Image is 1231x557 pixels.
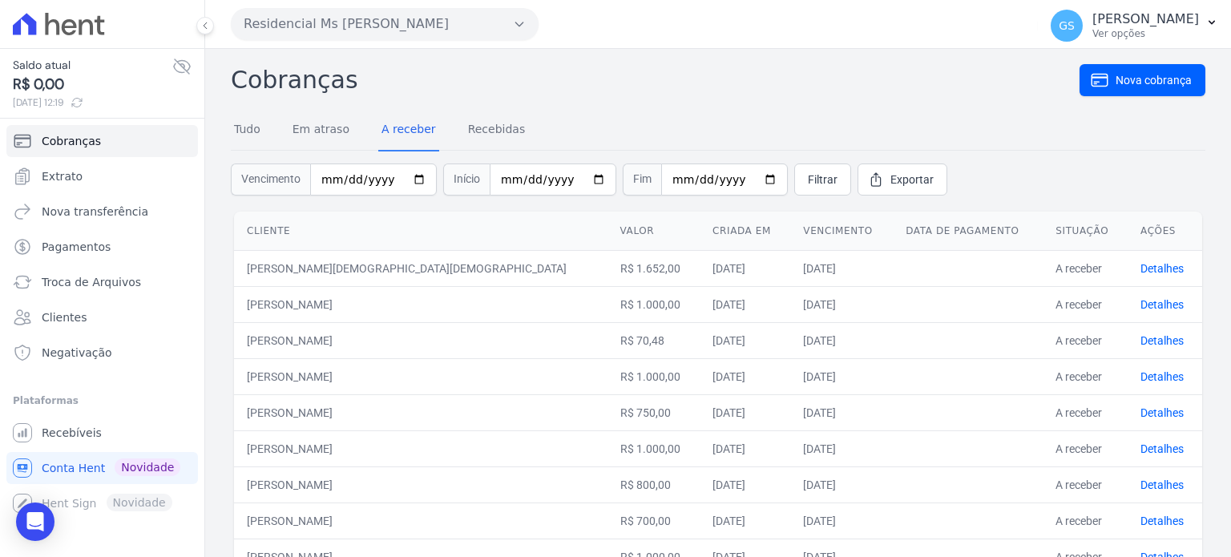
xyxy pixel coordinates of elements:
[1116,72,1192,88] span: Nova cobrança
[378,110,439,151] a: A receber
[1038,3,1231,48] button: GS [PERSON_NAME] Ver opções
[6,125,198,157] a: Cobranças
[6,301,198,333] a: Clientes
[6,196,198,228] a: Nova transferência
[1140,406,1184,419] a: Detalhes
[234,212,607,251] th: Cliente
[1140,478,1184,491] a: Detalhes
[790,394,893,430] td: [DATE]
[1043,322,1128,358] td: A receber
[790,358,893,394] td: [DATE]
[1140,515,1184,527] a: Detalhes
[700,286,790,322] td: [DATE]
[623,163,661,196] span: Fim
[893,212,1043,251] th: Data de pagamento
[13,95,172,110] span: [DATE] 12:19
[231,163,310,196] span: Vencimento
[234,250,607,286] td: [PERSON_NAME][DEMOGRAPHIC_DATA][DEMOGRAPHIC_DATA]
[13,391,192,410] div: Plataformas
[607,250,700,286] td: R$ 1.652,00
[808,172,837,188] span: Filtrar
[1043,503,1128,539] td: A receber
[700,430,790,466] td: [DATE]
[42,204,148,220] span: Nova transferência
[6,160,198,192] a: Extrato
[790,430,893,466] td: [DATE]
[1140,442,1184,455] a: Detalhes
[1092,27,1199,40] p: Ver opções
[115,458,180,476] span: Novidade
[1043,212,1128,251] th: Situação
[700,322,790,358] td: [DATE]
[790,286,893,322] td: [DATE]
[6,266,198,298] a: Troca de Arquivos
[1043,466,1128,503] td: A receber
[289,110,353,151] a: Em atraso
[42,425,102,441] span: Recebíveis
[1140,370,1184,383] a: Detalhes
[234,430,607,466] td: [PERSON_NAME]
[234,286,607,322] td: [PERSON_NAME]
[1043,358,1128,394] td: A receber
[42,309,87,325] span: Clientes
[790,322,893,358] td: [DATE]
[234,394,607,430] td: [PERSON_NAME]
[607,286,700,322] td: R$ 1.000,00
[1043,394,1128,430] td: A receber
[794,163,851,196] a: Filtrar
[1043,286,1128,322] td: A receber
[700,503,790,539] td: [DATE]
[1140,262,1184,275] a: Detalhes
[700,394,790,430] td: [DATE]
[13,74,172,95] span: R$ 0,00
[1128,212,1202,251] th: Ações
[607,466,700,503] td: R$ 800,00
[1059,20,1075,31] span: GS
[465,110,529,151] a: Recebidas
[13,125,192,519] nav: Sidebar
[1140,298,1184,311] a: Detalhes
[231,62,1080,98] h2: Cobranças
[42,274,141,290] span: Troca de Arquivos
[858,163,947,196] a: Exportar
[42,239,111,255] span: Pagamentos
[6,417,198,449] a: Recebíveis
[790,503,893,539] td: [DATE]
[1043,430,1128,466] td: A receber
[42,133,101,149] span: Cobranças
[234,503,607,539] td: [PERSON_NAME]
[234,466,607,503] td: [PERSON_NAME]
[42,460,105,476] span: Conta Hent
[607,503,700,539] td: R$ 700,00
[1043,250,1128,286] td: A receber
[700,466,790,503] td: [DATE]
[443,163,490,196] span: Início
[607,394,700,430] td: R$ 750,00
[6,337,198,369] a: Negativação
[1080,64,1205,96] a: Nova cobrança
[234,358,607,394] td: [PERSON_NAME]
[6,231,198,263] a: Pagamentos
[16,503,54,541] div: Open Intercom Messenger
[42,345,112,361] span: Negativação
[790,212,893,251] th: Vencimento
[1092,11,1199,27] p: [PERSON_NAME]
[607,212,700,251] th: Valor
[6,452,198,484] a: Conta Hent Novidade
[42,168,83,184] span: Extrato
[607,358,700,394] td: R$ 1.000,00
[1140,334,1184,347] a: Detalhes
[700,250,790,286] td: [DATE]
[231,8,539,40] button: Residencial Ms [PERSON_NAME]
[700,358,790,394] td: [DATE]
[890,172,934,188] span: Exportar
[234,322,607,358] td: [PERSON_NAME]
[607,322,700,358] td: R$ 70,48
[790,466,893,503] td: [DATE]
[607,430,700,466] td: R$ 1.000,00
[231,110,264,151] a: Tudo
[790,250,893,286] td: [DATE]
[700,212,790,251] th: Criada em
[13,57,172,74] span: Saldo atual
